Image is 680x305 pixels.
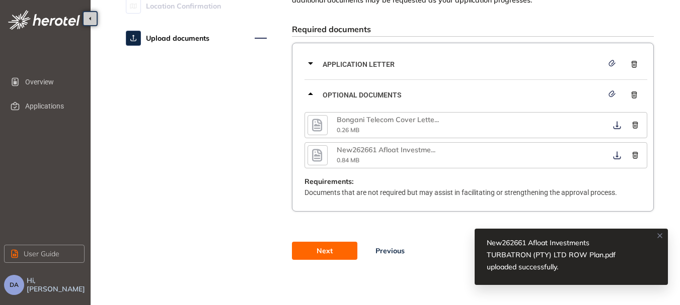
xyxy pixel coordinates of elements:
span: Required documents [292,24,371,34]
p: Documents that are not required but may assist in facilitating or strengthening the approval proc... [305,187,647,198]
div: Bongani Telecom Cover Letter Mthatha.pdf [337,116,437,124]
button: User Guide [4,245,85,263]
span: Requirements: [305,177,353,186]
span: User Guide [24,248,59,259]
span: 0.84 MB [337,156,359,164]
span: ... [431,145,435,154]
span: Applications [25,96,77,116]
span: Optional documents [323,89,603,100]
span: 0.26 MB [337,126,359,134]
span: New262661 Afloat Investme [337,145,431,154]
button: DA [4,275,24,295]
span: Overview [25,72,77,92]
div: New262661 Afloat Investments TURBATRON (PTY) LTD ROW Plan.pdf uploaded successfully. [487,237,631,273]
span: Next [317,245,333,256]
span: ... [434,115,439,124]
span: Hi, [PERSON_NAME] [27,276,87,293]
span: DA [10,281,19,288]
button: Next [292,242,357,260]
img: logo [8,10,80,30]
span: Upload documents [146,28,209,48]
button: Previous [357,242,423,260]
div: New262661 Afloat Investments TURBATRON (PTY) LTD ROW Plan.pdf [337,146,437,154]
div: Application letter [305,49,647,79]
span: Previous [375,245,405,256]
div: Optional documents [305,80,647,110]
span: Application letter [323,59,603,70]
span: Bongani Telecom Cover Lette [337,115,434,124]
